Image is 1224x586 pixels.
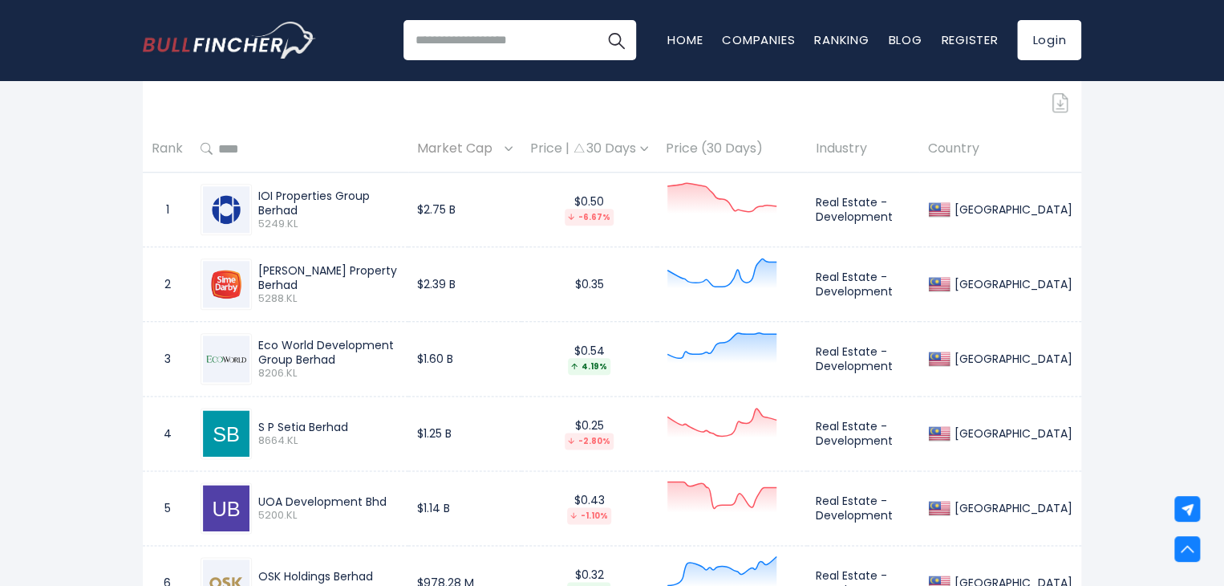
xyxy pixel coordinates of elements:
div: -1.10% [567,507,611,524]
td: Real Estate - Development [807,247,919,322]
th: Industry [807,125,919,173]
div: Price | 30 Days [530,140,648,157]
span: 5200.KL [258,509,399,523]
td: Real Estate - Development [807,397,919,471]
div: $0.35 [530,277,648,291]
td: Real Estate - Development [807,322,919,397]
img: 5288.KL.png [203,261,249,307]
a: Home [667,31,703,48]
div: [PERSON_NAME] Property Berhad [258,263,399,292]
td: $2.39 B [408,247,521,322]
div: S P Setia Berhad [258,420,399,434]
div: 4.19% [568,358,610,375]
a: Register [941,31,998,48]
td: 5 [143,471,192,546]
th: Price (30 Days) [657,125,807,173]
div: [GEOGRAPHIC_DATA] [950,426,1072,441]
td: 4 [143,397,192,471]
a: Login [1017,20,1081,60]
td: 1 [143,173,192,247]
div: $0.54 [530,344,648,375]
div: [GEOGRAPHIC_DATA] [950,202,1072,217]
td: $1.25 B [408,397,521,471]
span: 5288.KL [258,292,399,306]
div: -2.80% [565,433,614,450]
a: Companies [722,31,795,48]
th: Country [919,125,1081,173]
div: [GEOGRAPHIC_DATA] [950,277,1072,291]
a: Ranking [814,31,869,48]
div: $0.43 [530,493,648,524]
div: Eco World Development Group Berhad [258,338,399,367]
td: Real Estate - Development [807,471,919,546]
button: Search [596,20,636,60]
div: [GEOGRAPHIC_DATA] [950,352,1072,366]
div: $0.50 [530,194,648,226]
div: $0.25 [530,418,648,450]
td: 2 [143,247,192,322]
img: Bullfincher logo [143,22,316,59]
img: 8206.KL.png [203,336,249,382]
div: OSK Holdings Berhad [258,569,399,584]
span: Market Cap [417,136,501,161]
a: Go to homepage [143,22,315,59]
th: Rank [143,125,192,173]
td: $1.60 B [408,322,521,397]
td: 3 [143,322,192,397]
div: UOA Development Bhd [258,494,399,509]
span: 8664.KL [258,434,399,448]
img: 5249.KL.png [203,186,249,233]
a: Blog [888,31,922,48]
div: IOI Properties Group Berhad [258,189,399,218]
td: Real Estate - Development [807,173,919,247]
td: $1.14 B [408,471,521,546]
div: -6.67% [565,209,614,226]
span: 5249.KL [258,218,399,231]
div: [GEOGRAPHIC_DATA] [950,501,1072,515]
span: 8206.KL [258,367,399,380]
td: $2.75 B [408,173,521,247]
